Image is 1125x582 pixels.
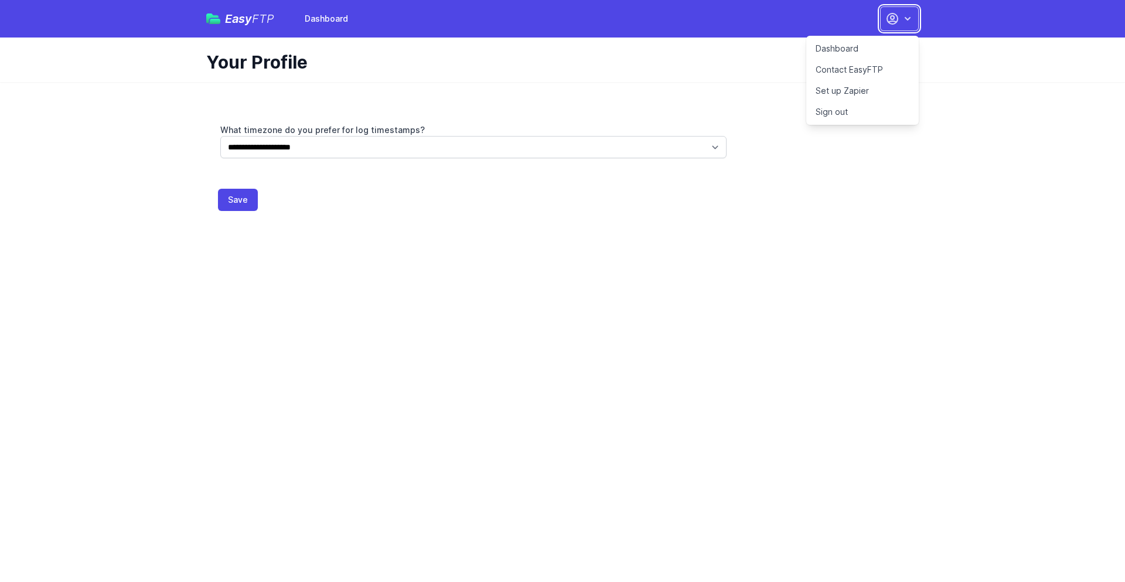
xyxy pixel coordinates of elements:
[206,13,220,24] img: easyftp_logo.png
[206,52,909,73] h1: Your Profile
[225,13,274,25] span: Easy
[806,38,919,59] a: Dashboard
[298,8,355,29] a: Dashboard
[252,12,274,26] span: FTP
[1066,523,1111,568] iframe: Drift Widget Chat Controller
[220,124,727,136] label: What timezone do you prefer for log timestamps?
[806,80,919,101] a: Set up Zapier
[806,59,919,80] a: Contact EasyFTP
[218,189,258,211] button: Save
[806,101,919,122] a: Sign out
[206,13,274,25] a: EasyFTP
